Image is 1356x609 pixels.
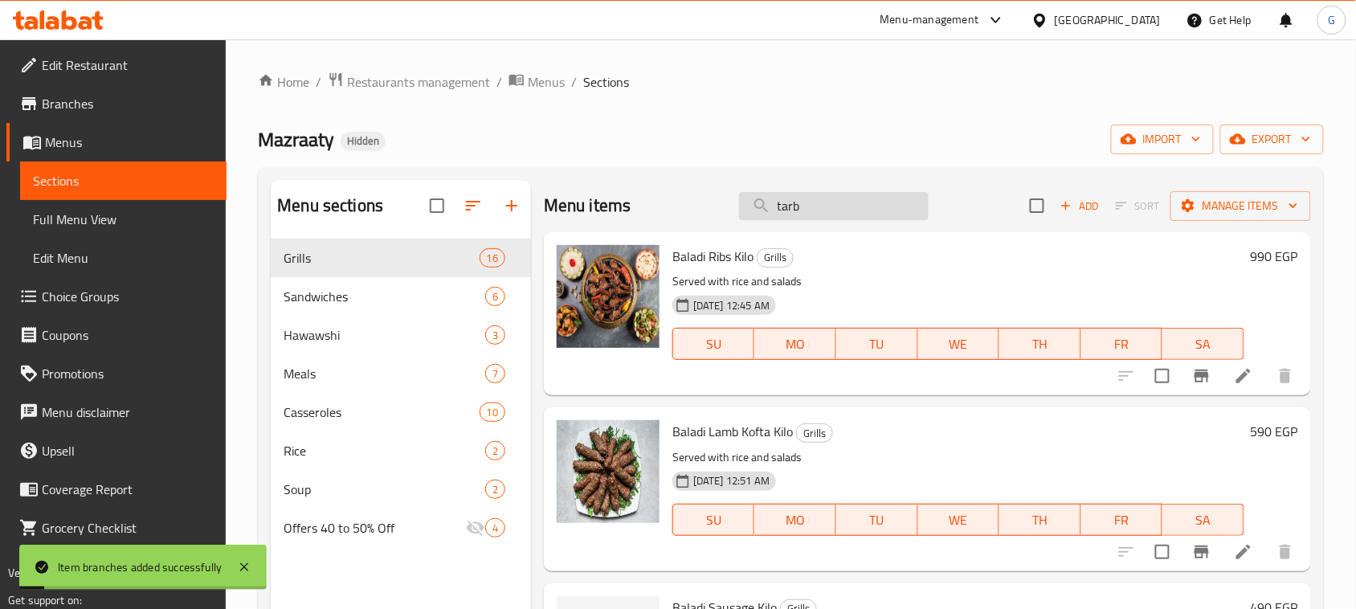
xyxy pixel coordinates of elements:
[925,509,994,532] span: WE
[258,72,1324,92] nav: breadcrumb
[284,480,485,499] span: Soup
[6,431,227,470] a: Upsell
[544,194,631,218] h2: Menu items
[316,72,321,92] li: /
[1234,542,1253,562] a: Edit menu item
[1088,509,1157,532] span: FR
[486,521,504,536] span: 4
[1124,129,1201,149] span: import
[347,72,490,92] span: Restaurants management
[485,518,505,537] div: items
[754,328,836,360] button: MO
[271,232,531,554] nav: Menu sections
[42,55,214,75] span: Edit Restaurant
[1054,194,1105,219] button: Add
[284,518,466,537] div: Offers 40 to 50% Off
[557,420,660,523] img: Baladi Lamb Kofta Kilo
[761,509,830,532] span: MO
[480,405,504,420] span: 10
[1146,535,1179,569] span: Select to update
[6,316,227,354] a: Coupons
[583,72,629,92] span: Sections
[420,189,454,223] span: Select all sections
[33,248,214,268] span: Edit Menu
[492,186,531,225] button: Add section
[496,72,502,92] li: /
[796,423,833,443] div: Grills
[672,244,754,268] span: Baladi Ribs Kilo
[6,509,227,547] a: Grocery Checklist
[284,287,485,306] span: Sandwiches
[271,277,531,316] div: Sandwiches6
[758,248,793,267] span: Grills
[672,419,793,443] span: Baladi Lamb Kofta Kilo
[843,509,912,532] span: TU
[485,441,505,460] div: items
[486,289,504,304] span: 6
[687,473,776,488] span: [DATE] 12:51 AM
[1054,194,1105,219] span: Add item
[672,504,754,536] button: SU
[42,441,214,460] span: Upsell
[6,277,227,316] a: Choice Groups
[1020,189,1054,223] span: Select section
[6,46,227,84] a: Edit Restaurant
[6,354,227,393] a: Promotions
[271,316,531,354] div: Hawawshi3
[1169,509,1238,532] span: SA
[258,72,309,92] a: Home
[672,272,1244,292] p: Served with rice and salads
[20,239,227,277] a: Edit Menu
[486,328,504,343] span: 3
[42,364,214,383] span: Promotions
[454,186,492,225] span: Sort sections
[999,504,1081,536] button: TH
[284,403,479,422] span: Casseroles
[508,72,565,92] a: Menus
[8,562,47,583] span: Version:
[918,504,1000,536] button: WE
[486,443,504,459] span: 2
[258,121,334,157] span: Mazraaty
[33,210,214,229] span: Full Menu View
[843,333,912,356] span: TU
[999,328,1081,360] button: TH
[42,94,214,113] span: Branches
[1162,504,1244,536] button: SA
[271,509,531,547] div: Offers 40 to 50% Off4
[1182,533,1221,571] button: Branch-specific-item
[6,123,227,161] a: Menus
[1220,125,1324,154] button: export
[1266,533,1305,571] button: delete
[1088,333,1157,356] span: FR
[1233,129,1311,149] span: export
[58,558,222,576] div: Item branches added successfully
[1006,509,1075,532] span: TH
[284,325,485,345] span: Hawawshi
[277,194,383,218] h2: Menu sections
[485,287,505,306] div: items
[1251,420,1298,443] h6: 590 EGP
[485,480,505,499] div: items
[754,504,836,536] button: MO
[6,84,227,123] a: Branches
[672,448,1244,468] p: Served with rice and salads
[485,325,505,345] div: items
[1006,333,1075,356] span: TH
[42,325,214,345] span: Coupons
[328,72,490,92] a: Restaurants management
[480,248,505,268] div: items
[880,10,979,30] div: Menu-management
[1081,328,1163,360] button: FR
[1055,11,1161,29] div: [GEOGRAPHIC_DATA]
[1266,357,1305,395] button: delete
[918,328,1000,360] button: WE
[486,366,504,382] span: 7
[6,393,227,431] a: Menu disclaimer
[680,333,748,356] span: SU
[797,424,832,443] span: Grills
[271,393,531,431] div: Casseroles10
[45,133,214,152] span: Menus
